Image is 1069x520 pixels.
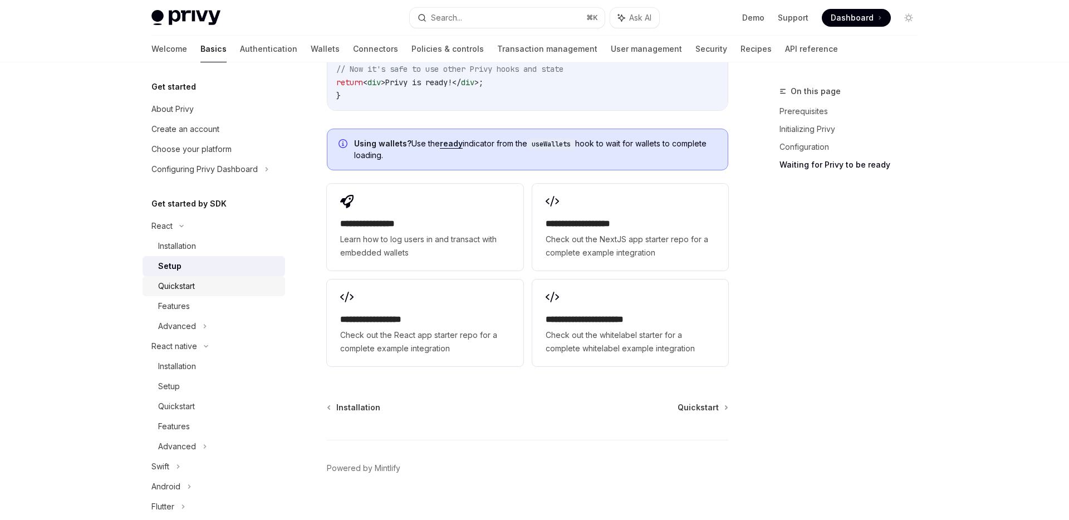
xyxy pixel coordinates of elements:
a: About Privy [143,99,285,119]
a: Security [695,36,727,62]
a: Features [143,416,285,436]
span: </ [452,77,461,87]
div: Search... [431,11,462,24]
span: ; [479,77,483,87]
a: Wallets [311,36,340,62]
span: Use the indicator from the hook to wait for wallets to complete loading. [354,138,717,161]
div: React [151,219,173,233]
div: Features [158,420,190,433]
div: Quickstart [158,400,195,413]
div: React native [151,340,197,353]
a: Quickstart [143,396,285,416]
code: useWallets [527,139,575,150]
a: Installation [328,402,380,413]
div: Choose your platform [151,143,232,156]
a: Initializing Privy [779,120,926,138]
a: Quickstart [678,402,727,413]
a: Setup [143,256,285,276]
a: Installation [143,356,285,376]
a: Policies & controls [411,36,484,62]
div: Swift [151,460,169,473]
div: Create an account [151,122,219,136]
span: Check out the NextJS app starter repo for a complete example integration [546,233,715,259]
h5: Get started [151,80,196,94]
div: Advanced [158,320,196,333]
span: return [336,77,363,87]
span: > [474,77,479,87]
span: } [336,91,341,101]
span: Dashboard [831,12,874,23]
button: Toggle dark mode [900,9,918,27]
a: API reference [785,36,838,62]
a: **** **** **** ****Check out the NextJS app starter repo for a complete example integration [532,184,728,271]
span: < [363,77,367,87]
span: Check out the whitelabel starter for a complete whitelabel example integration [546,328,715,355]
div: Setup [158,380,180,393]
span: Privy is ready! [385,77,452,87]
a: Choose your platform [143,139,285,159]
span: > [381,77,385,87]
div: About Privy [151,102,194,116]
span: // Now it's safe to use other Privy hooks and state [336,64,563,74]
span: div [367,77,381,87]
span: Check out the React app starter repo for a complete example integration [340,328,509,355]
strong: Using wallets? [354,139,411,148]
a: Prerequisites [779,102,926,120]
a: ready [440,139,463,149]
a: User management [611,36,682,62]
div: Installation [158,239,196,253]
a: Authentication [240,36,297,62]
div: Installation [158,360,196,373]
svg: Info [339,139,350,150]
span: Installation [336,402,380,413]
a: Setup [143,376,285,396]
div: Flutter [151,500,174,513]
a: **** **** **** **** ***Check out the whitelabel starter for a complete whitelabel example integra... [532,279,728,366]
a: Connectors [353,36,398,62]
a: Waiting for Privy to be ready [779,156,926,174]
div: Android [151,480,180,493]
span: Learn how to log users in and transact with embedded wallets [340,233,509,259]
div: Setup [158,259,182,273]
a: Welcome [151,36,187,62]
div: Advanced [158,440,196,453]
a: **** **** **** *Learn how to log users in and transact with embedded wallets [327,184,523,271]
a: **** **** **** ***Check out the React app starter repo for a complete example integration [327,279,523,366]
span: div [461,77,474,87]
a: Support [778,12,808,23]
span: ⌘ K [586,13,598,22]
a: Basics [200,36,227,62]
div: Quickstart [158,279,195,293]
a: Recipes [741,36,772,62]
a: Transaction management [497,36,597,62]
a: Dashboard [822,9,891,27]
a: Installation [143,236,285,256]
a: Powered by Mintlify [327,463,400,474]
a: Features [143,296,285,316]
a: Quickstart [143,276,285,296]
a: Demo [742,12,764,23]
div: Configuring Privy Dashboard [151,163,258,176]
button: Ask AI [610,8,659,28]
span: Ask AI [629,12,651,23]
img: light logo [151,10,220,26]
a: Configuration [779,138,926,156]
div: Features [158,300,190,313]
span: Quickstart [678,402,719,413]
button: Search...⌘K [410,8,605,28]
span: On this page [791,85,841,98]
a: Create an account [143,119,285,139]
h5: Get started by SDK [151,197,227,210]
